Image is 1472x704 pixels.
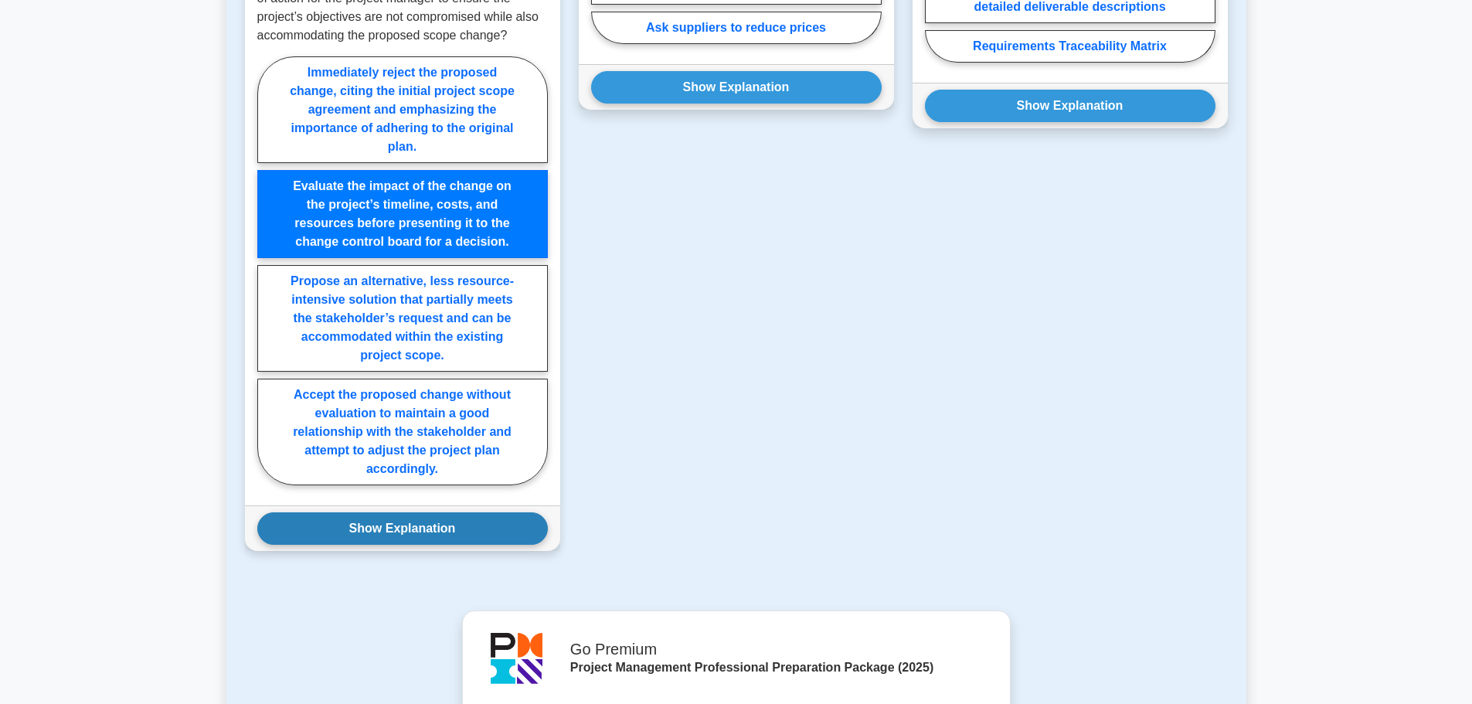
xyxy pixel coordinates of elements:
label: Requirements Traceability Matrix [925,30,1215,63]
button: Show Explanation [591,71,882,104]
label: Evaluate the impact of the change on the project’s timeline, costs, and resources before presenti... [257,170,548,258]
label: Accept the proposed change without evaluation to maintain a good relationship with the stakeholde... [257,379,548,485]
label: Propose an alternative, less resource-intensive solution that partially meets the stakeholder’s r... [257,265,548,372]
label: Immediately reject the proposed change, citing the initial project scope agreement and emphasizin... [257,56,548,163]
button: Show Explanation [925,90,1215,122]
button: Show Explanation [257,512,548,545]
label: Ask suppliers to reduce prices [591,12,882,44]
